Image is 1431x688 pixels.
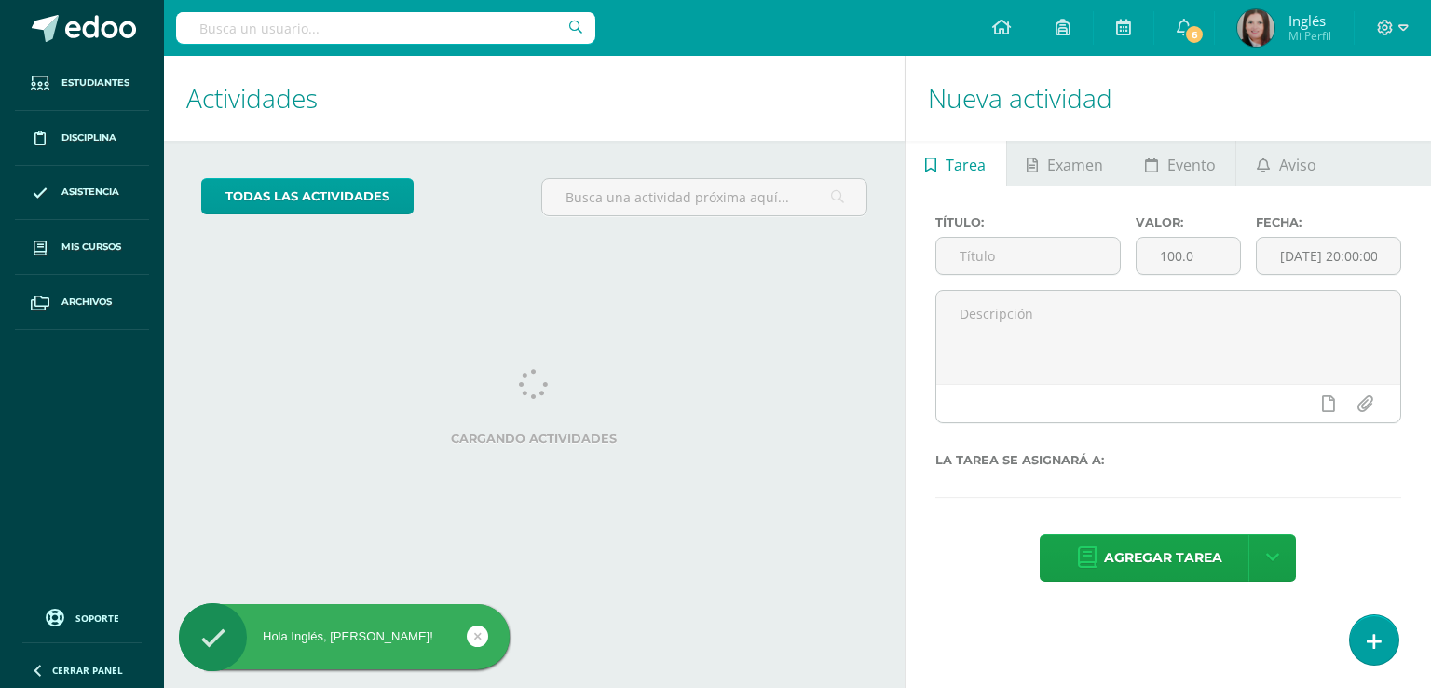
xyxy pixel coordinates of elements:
[1257,238,1400,274] input: Fecha de entrega
[928,56,1409,141] h1: Nueva actividad
[61,240,121,255] span: Mis cursos
[15,56,149,111] a: Estudiantes
[1184,24,1205,45] span: 6
[75,612,119,625] span: Soporte
[1279,143,1316,187] span: Aviso
[1288,28,1331,44] span: Mi Perfil
[22,604,142,629] a: Soporte
[1104,535,1222,581] span: Agregar tarea
[61,295,112,310] span: Archivos
[1124,141,1235,186] a: Evento
[15,111,149,166] a: Disciplina
[1047,143,1103,187] span: Examen
[542,179,865,215] input: Busca una actividad próxima aquí...
[61,185,119,200] span: Asistencia
[15,166,149,221] a: Asistencia
[176,12,595,44] input: Busca un usuario...
[946,143,986,187] span: Tarea
[1237,9,1274,47] img: e03ec1ec303510e8e6f60bf4728ca3bf.png
[936,238,1120,274] input: Título
[1256,215,1401,229] label: Fecha:
[1288,11,1331,30] span: Inglés
[186,56,882,141] h1: Actividades
[935,215,1121,229] label: Título:
[1137,238,1240,274] input: Puntos máximos
[52,664,123,677] span: Cerrar panel
[1136,215,1241,229] label: Valor:
[906,141,1006,186] a: Tarea
[15,220,149,275] a: Mis cursos
[201,432,867,446] label: Cargando actividades
[935,453,1401,467] label: La tarea se asignará a:
[61,76,129,90] span: Estudiantes
[1167,143,1216,187] span: Evento
[179,628,510,645] div: Hola Inglés, [PERSON_NAME]!
[61,131,116,145] span: Disciplina
[201,178,414,214] a: todas las Actividades
[1236,141,1336,186] a: Aviso
[15,275,149,330] a: Archivos
[1007,141,1124,186] a: Examen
